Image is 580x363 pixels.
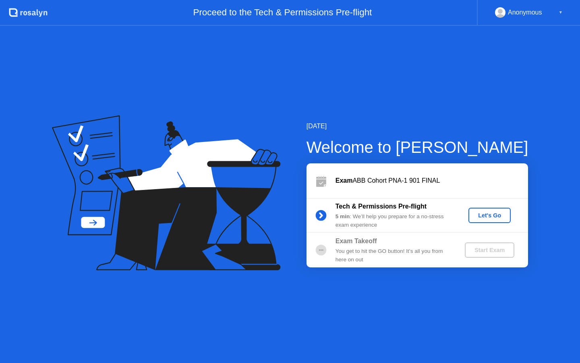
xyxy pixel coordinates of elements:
button: Start Exam [465,242,514,258]
div: : We’ll help you prepare for a no-stress exam experience [336,213,452,229]
div: [DATE] [307,121,528,131]
div: You get to hit the GO button! It’s all you from here on out [336,247,452,264]
div: Start Exam [468,247,511,253]
b: Tech & Permissions Pre-flight [336,203,427,210]
button: Let's Go [468,208,511,223]
b: Exam Takeoff [336,238,377,244]
b: Exam [336,177,353,184]
div: ABB Cohort PNA-1 901 FINAL [336,176,528,186]
div: Welcome to [PERSON_NAME] [307,135,528,159]
div: Anonymous [508,7,542,18]
b: 5 min [336,213,350,219]
div: Let's Go [472,212,507,219]
div: ▼ [559,7,563,18]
